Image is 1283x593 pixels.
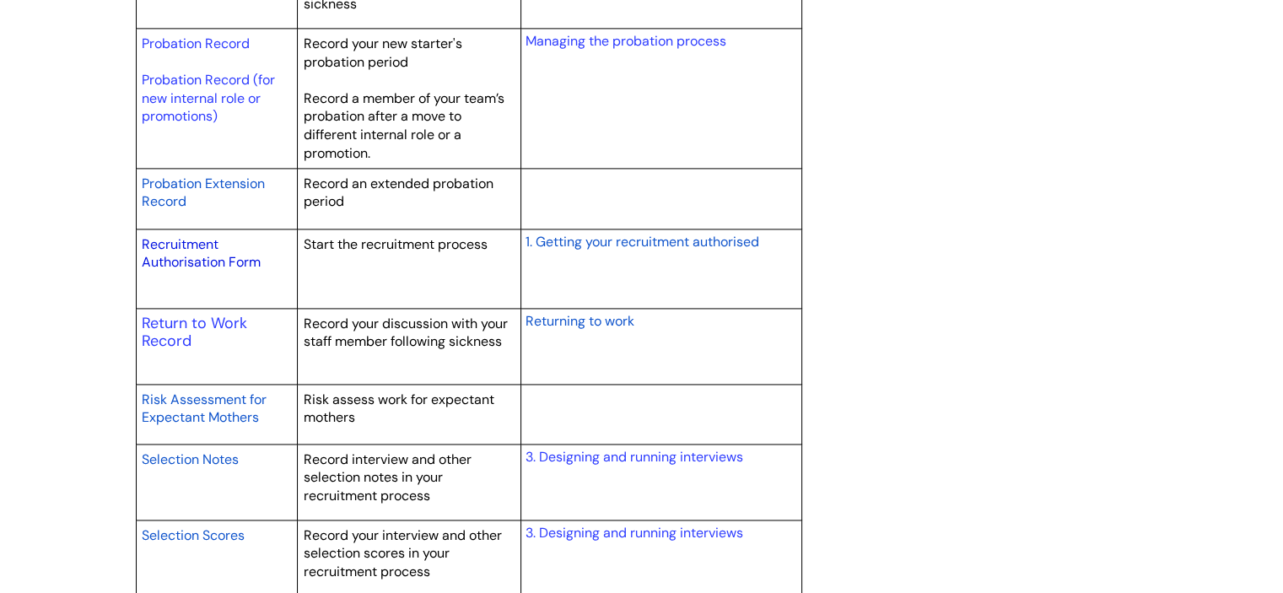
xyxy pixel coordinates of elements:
a: Recruitment Authorisation Form [142,235,261,272]
span: 1. Getting your recruitment authorised [525,233,758,251]
a: 1. Getting your recruitment authorised [525,231,758,251]
span: Risk assess work for expectant mothers [304,391,494,427]
span: Record your new starter's probation period [304,35,462,71]
a: 3. Designing and running interviews [525,448,742,466]
span: Risk Assessment for Expectant Mothers [142,391,267,427]
span: Record an extended probation period [304,175,493,211]
span: Record a member of your team’s probation after a move to different internal role or a promotion. [304,89,504,162]
a: Probation Extension Record [142,173,265,212]
a: Probation Record (for new internal role or promotions) [142,71,275,125]
a: Return to Work Record [142,313,247,352]
a: Selection Scores [142,525,245,545]
a: Managing the probation process [525,32,725,50]
span: Selection Notes [142,450,239,468]
a: Returning to work [525,310,633,331]
span: Record interview and other selection notes in your recruitment process [304,450,472,504]
a: 3. Designing and running interviews [525,524,742,542]
span: Selection Scores [142,526,245,544]
span: Returning to work [525,312,633,330]
span: Probation Extension Record [142,175,265,211]
a: Probation Record [142,35,250,52]
a: Risk Assessment for Expectant Mothers [142,389,267,428]
span: Record your discussion with your staff member following sickness [304,315,508,351]
span: Record your interview and other selection scores in your recruitment process [304,526,502,580]
a: Selection Notes [142,449,239,469]
span: Start the recruitment process [304,235,488,253]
